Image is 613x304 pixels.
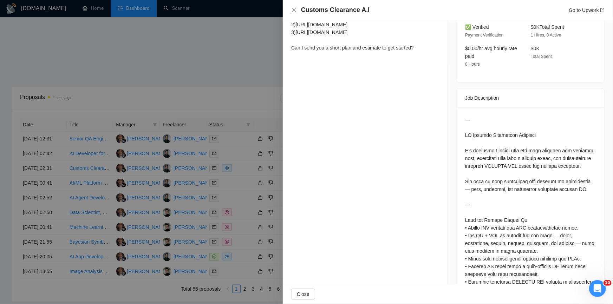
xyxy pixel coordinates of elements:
[465,62,480,67] span: 0 Hours
[600,8,605,12] span: export
[531,54,552,59] span: Total Spent
[531,33,561,38] span: 1 Hires, 0 Active
[465,46,517,59] span: $0.00/hr avg hourly rate paid
[297,290,309,298] span: Close
[465,33,503,38] span: Payment Verification
[465,24,489,30] span: ✅ Verified
[291,7,297,13] button: Close
[589,280,606,297] iframe: Intercom live chat
[291,7,297,13] span: close
[569,7,605,13] a: Go to Upworkexport
[604,280,612,286] span: 10
[531,46,540,51] span: $0K
[291,289,315,300] button: Close
[465,88,596,107] div: Job Description
[531,24,564,30] span: $0K Total Spent
[301,6,370,14] h4: Customs Clearance A.I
